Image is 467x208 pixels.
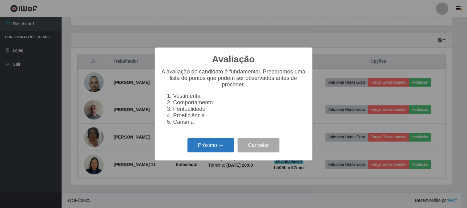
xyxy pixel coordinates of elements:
li: Proeficiência [173,112,306,119]
li: Pontualidade [173,106,306,112]
li: Comportamento [173,99,306,106]
button: Próximo → [187,138,234,153]
li: Vestimenta [173,93,306,99]
li: Carisma [173,119,306,125]
p: A avaliação do candidato é fundamental. Preparamos uma lista de pontos que podem ser observados a... [161,69,306,88]
h2: Avaliação [212,54,255,65]
button: Cancelar [238,138,280,153]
